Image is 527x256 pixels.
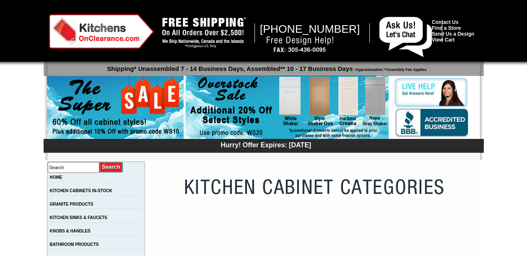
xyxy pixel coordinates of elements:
[48,61,484,72] p: Shipping* Unassembled 7 - 14 Business Days, Assembled** 10 - 17 Business Days
[50,188,112,193] a: KITCHEN CABINETS IN-STOCK
[49,14,154,49] img: Kitchens on Clearance Logo
[432,25,461,31] a: Find a Store
[50,202,93,206] a: GRANITE PRODUCTS
[432,31,474,37] a: Send Us a Design
[432,19,458,25] a: Contact Us
[50,242,99,247] a: BATHROOM PRODUCTS
[50,175,62,180] a: HOME
[50,215,107,220] a: KITCHEN SINKS & FAUCETS
[260,23,360,35] span: [PHONE_NUMBER]
[50,229,91,233] a: KNOBS & HANDLES
[353,65,427,72] span: *Approximation **Assembly Fee Applies
[99,162,123,173] input: Submit
[48,140,484,149] div: Hurry! Offer Expires: [DATE]
[432,37,454,43] a: View Cart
